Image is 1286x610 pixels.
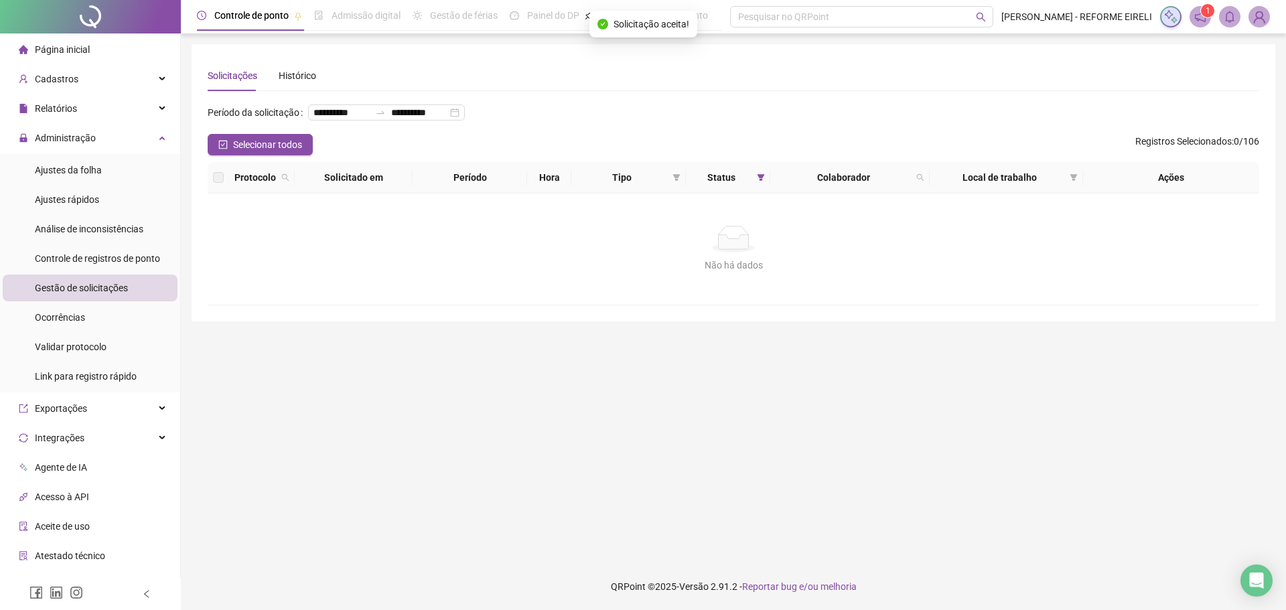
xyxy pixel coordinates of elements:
span: Acesso à API [35,491,89,502]
span: filter [754,167,768,187]
th: Período [413,162,527,194]
span: Administração [35,133,96,143]
span: Validar protocolo [35,341,106,352]
th: Hora [527,162,571,194]
span: Admissão digital [332,10,401,21]
span: Exportações [35,403,87,414]
span: notification [1194,11,1206,23]
div: Open Intercom Messenger [1240,564,1273,597]
label: Período da solicitação [208,102,308,123]
span: search [976,12,986,22]
span: file [19,104,28,113]
button: Selecionar todos [208,134,313,155]
span: api [19,492,28,502]
span: sync [19,433,28,443]
span: Relatórios [35,103,77,114]
span: Controle de ponto [214,10,289,21]
span: pushpin [294,12,302,20]
span: : 0 / 106 [1135,134,1259,155]
span: export [19,404,28,413]
span: solution [19,551,28,560]
span: left [142,589,151,599]
span: filter [670,167,683,187]
span: Reportar bug e/ou melhoria [742,581,857,592]
span: search [914,167,927,187]
span: Versão [679,581,709,592]
span: facebook [29,586,43,599]
span: Selecionar todos [233,137,302,152]
footer: QRPoint © 2025 - 2.91.2 - [181,563,1286,610]
span: Ajustes da folha [35,165,102,175]
span: Agente de IA [35,462,87,473]
span: lock [19,133,28,143]
span: Integrações [35,433,84,443]
span: search [281,173,289,181]
span: Registros Selecionados [1135,136,1232,147]
span: Página inicial [35,44,90,55]
span: Atestado técnico [35,550,105,561]
span: Ocorrências [35,312,85,323]
span: dashboard [510,11,519,20]
span: Link para registro rápido [35,371,137,382]
span: filter [1070,173,1078,181]
span: search [916,173,924,181]
span: Colaborador [776,170,911,185]
span: Análise de inconsistências [35,224,143,234]
span: Controle de registros de ponto [35,253,160,264]
span: Local de trabalho [935,170,1064,185]
span: swap-right [375,107,386,118]
span: Protocolo [234,170,276,185]
span: Gestão de solicitações [35,283,128,293]
span: sun [413,11,422,20]
span: clock-circle [197,11,206,20]
span: bell [1224,11,1236,23]
div: Ações [1088,170,1254,185]
span: Ajustes rápidos [35,194,99,205]
span: file-done [314,11,324,20]
span: to [375,107,386,118]
img: sparkle-icon.fc2bf0ac1784a2077858766a79e2daf3.svg [1163,9,1178,24]
div: Solicitações [208,68,257,83]
span: [PERSON_NAME] - REFORME EIRELI [1001,9,1152,24]
div: Não há dados [224,258,1243,273]
span: instagram [70,586,83,599]
span: Status [691,170,752,185]
th: Solicitado em [295,162,413,194]
span: filter [672,173,681,181]
span: filter [1067,167,1080,187]
span: Gestão de férias [430,10,498,21]
span: check-square [218,140,228,149]
span: Aceite de uso [35,521,90,532]
img: 70416 [1249,7,1269,27]
span: filter [757,173,765,181]
span: Cadastros [35,74,78,84]
span: 1 [1206,6,1210,15]
span: Tipo [577,170,666,185]
div: Histórico [279,68,316,83]
span: search [279,167,292,187]
span: audit [19,522,28,531]
span: home [19,45,28,54]
span: linkedin [50,586,63,599]
span: user-add [19,74,28,84]
sup: 1 [1201,4,1214,17]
